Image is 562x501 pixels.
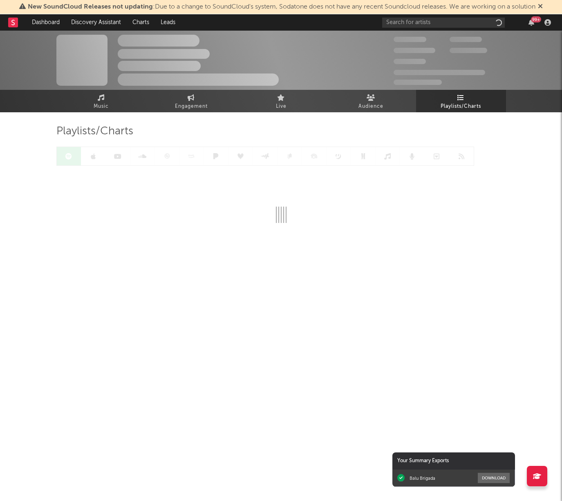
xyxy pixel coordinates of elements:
div: Your Summary Exports [392,452,515,470]
a: Music [56,90,146,112]
a: Dashboard [26,14,65,31]
span: Jump Score: 85.0 [394,80,442,85]
a: Discovery Assistant [65,14,127,31]
a: Audience [326,90,416,112]
span: : Due to a change to SoundCloud's system, Sodatone does not have any recent Soundcloud releases. ... [28,4,535,10]
span: 100,000 [450,37,482,42]
a: Engagement [146,90,236,112]
a: Charts [127,14,155,31]
span: Music [94,102,109,111]
input: Search for artists [382,18,505,28]
span: Engagement [175,102,208,111]
span: Dismiss [538,4,543,10]
span: Audience [358,102,383,111]
div: Balu Brigada [410,475,435,481]
span: 1,000,000 [450,48,487,53]
span: Playlists/Charts [441,102,481,111]
span: Playlists/Charts [56,127,133,136]
div: 99 + [531,16,541,22]
span: Live [276,102,287,111]
span: 50,000,000 [394,48,435,53]
a: Playlists/Charts [416,90,506,112]
span: New SoundCloud Releases not updating [28,4,153,10]
button: 99+ [528,19,534,26]
a: Leads [155,14,181,31]
a: Live [236,90,326,112]
span: 300,000 [394,37,426,42]
span: 50,000,000 Monthly Listeners [394,70,485,75]
span: 100,000 [394,59,426,64]
button: Download [478,473,510,483]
